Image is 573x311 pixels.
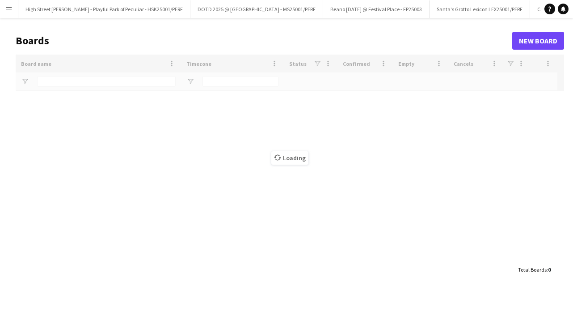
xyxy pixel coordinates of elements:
button: High Street [PERSON_NAME] - Playful Park of Peculiar - HSK25001/PERF [18,0,190,18]
span: Loading [271,151,308,165]
span: 0 [548,266,551,273]
button: Beano [DATE] @ Festival Place - FP25003 [323,0,430,18]
a: New Board [512,32,564,50]
button: Santa's Grotto Lexicon LEX25001/PERF [430,0,530,18]
h1: Boards [16,34,512,47]
button: DOTD 2025 @ [GEOGRAPHIC_DATA] - MS25001/PERF [190,0,323,18]
span: Total Boards [518,266,547,273]
div: : [518,261,551,278]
